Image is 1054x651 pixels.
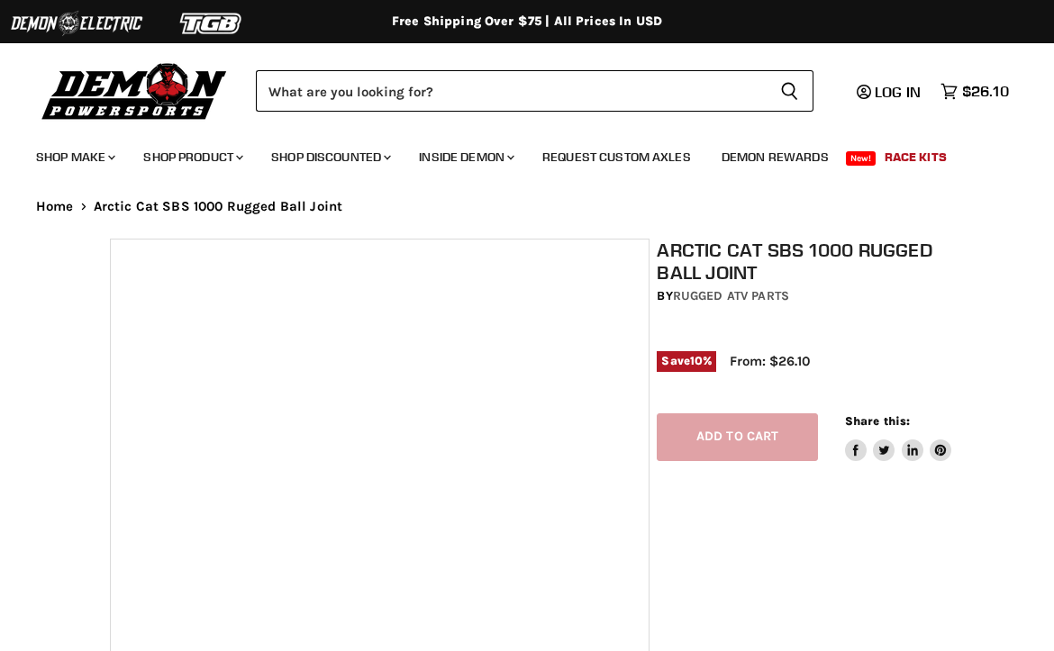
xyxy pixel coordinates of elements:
[846,151,877,166] span: New!
[849,84,931,100] a: Log in
[657,351,716,371] span: Save %
[657,239,951,284] h1: Arctic Cat SBS 1000 Rugged Ball Joint
[405,139,525,176] a: Inside Demon
[730,353,810,369] span: From: $26.10
[845,413,952,461] aside: Share this:
[256,70,813,112] form: Product
[690,354,703,367] span: 10
[23,131,1004,176] ul: Main menu
[9,6,144,41] img: Demon Electric Logo 2
[130,139,254,176] a: Shop Product
[529,139,704,176] a: Request Custom Axles
[256,70,766,112] input: Search
[962,83,1009,100] span: $26.10
[258,139,402,176] a: Shop Discounted
[23,139,126,176] a: Shop Make
[36,199,74,214] a: Home
[845,414,910,428] span: Share this:
[657,286,951,306] div: by
[36,59,233,122] img: Demon Powersports
[673,288,789,303] a: Rugged ATV Parts
[871,139,960,176] a: Race Kits
[766,70,813,112] button: Search
[708,139,842,176] a: Demon Rewards
[875,83,921,101] span: Log in
[94,199,343,214] span: Arctic Cat SBS 1000 Rugged Ball Joint
[144,6,279,41] img: TGB Logo 2
[931,78,1018,104] a: $26.10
